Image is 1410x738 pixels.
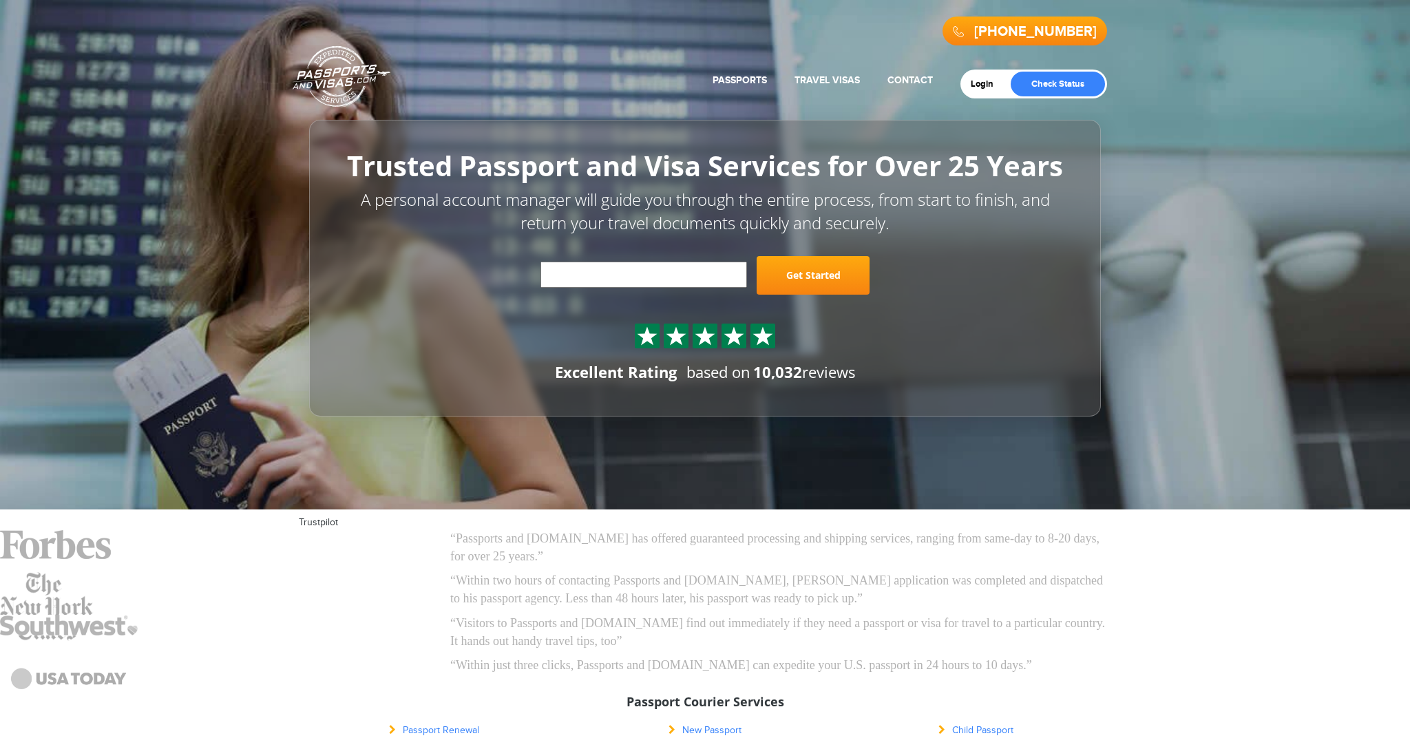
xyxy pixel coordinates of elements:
a: Passport Renewal [389,725,479,736]
img: Sprite St [724,326,744,346]
strong: 10,032 [753,361,802,382]
a: Check Status [1011,72,1105,96]
img: Sprite St [637,326,657,346]
h1: Trusted Passport and Visa Services for Over 25 Years [340,151,1070,181]
a: Travel Visas [795,74,860,86]
div: Excellent Rating [555,361,677,383]
a: Passports & [DOMAIN_NAME] [293,45,390,107]
a: Get Started [757,256,870,295]
a: New Passport [669,725,741,736]
img: Sprite St [753,326,773,346]
h3: Passport Courier Services [309,695,1101,709]
a: [PHONE_NUMBER] [974,23,1097,40]
a: Trustpilot [299,517,338,528]
p: “Within just three clicks, Passports and [DOMAIN_NAME] can expedite your U.S. passport in 24 hour... [450,657,1111,675]
p: “Within two hours of contacting Passports and [DOMAIN_NAME], [PERSON_NAME] application was comple... [450,572,1111,607]
span: based on [686,361,750,382]
p: A personal account manager will guide you through the entire process, from start to finish, and r... [340,188,1070,235]
a: Login [971,78,1003,89]
a: Child Passport [938,725,1013,736]
a: Contact [887,74,933,86]
span: reviews [753,361,855,382]
img: Sprite St [695,326,715,346]
img: Sprite St [666,326,686,346]
p: “Passports and [DOMAIN_NAME] has offered guaranteed processing and shipping services, ranging fro... [450,530,1111,565]
a: Passports [713,74,767,86]
p: “Visitors to Passports and [DOMAIN_NAME] find out immediately if they need a passport or visa for... [450,615,1111,650]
